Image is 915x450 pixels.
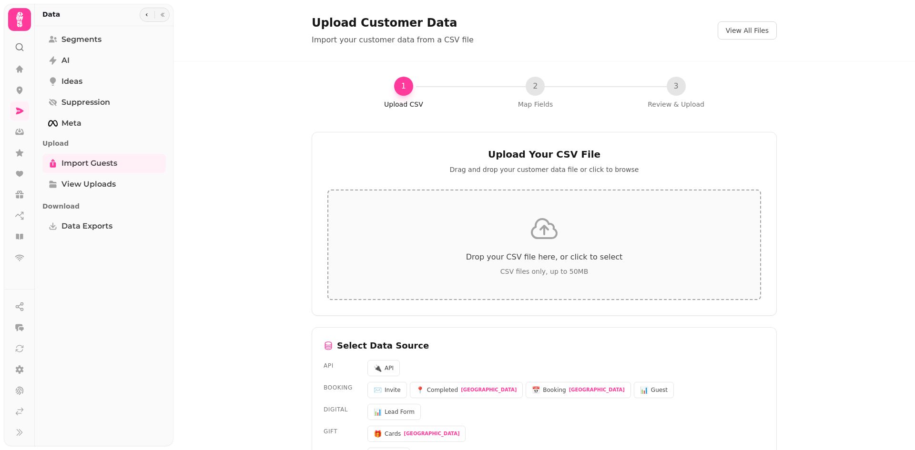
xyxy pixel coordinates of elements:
[416,385,424,395] span: 📍
[718,21,777,40] button: View All Files
[42,10,60,19] h2: Data
[367,404,421,420] button: 📊Lead Form
[410,382,523,398] button: 📍Completed[GEOGRAPHIC_DATA]
[42,198,166,215] p: Download
[385,386,401,394] span: Invite
[427,386,458,394] span: Completed
[42,114,166,133] a: Meta
[42,30,166,49] a: Segments
[648,100,704,109] p: Review & Upload
[35,26,173,446] nav: Tabs
[61,76,82,87] span: Ideas
[634,382,674,398] button: 📊Guest
[324,404,362,413] h4: digital
[404,430,459,438] span: [GEOGRAPHIC_DATA]
[518,100,553,109] p: Map Fields
[327,148,761,161] h2: Upload Your CSV File
[367,360,400,376] button: 🔌API
[42,154,166,173] a: Import Guests
[61,158,117,169] span: Import Guests
[42,175,166,194] a: View Uploads
[324,360,362,370] h4: api
[324,426,362,435] h4: gift
[526,382,631,398] button: 📅Booking[GEOGRAPHIC_DATA]
[374,407,382,417] span: 📊
[384,77,704,109] nav: Progress
[532,385,540,395] span: 📅
[533,80,538,92] span: 2
[374,385,382,395] span: ✉️
[324,382,362,391] h4: booking
[61,118,81,129] span: Meta
[461,386,517,394] span: [GEOGRAPHIC_DATA]
[42,51,166,70] a: AI
[42,72,166,91] a: Ideas
[385,408,415,416] span: Lead Form
[312,15,474,30] h1: Upload Customer Data
[367,426,466,442] button: 🎁Cards[GEOGRAPHIC_DATA]
[367,382,407,398] button: ✉️Invite
[385,430,401,438] span: Cards
[42,135,166,152] p: Upload
[61,97,110,108] span: Suppression
[640,385,648,395] span: 📊
[374,429,382,439] span: 🎁
[312,34,474,46] p: Import your customer data from a CSV file
[651,386,668,394] span: Guest
[569,386,625,394] span: [GEOGRAPHIC_DATA]
[385,364,394,372] span: API
[337,339,429,352] h3: Select Data Source
[61,220,112,232] span: Data Exports
[61,55,70,66] span: AI
[384,100,423,109] p: Upload CSV
[351,267,737,276] p: CSV files only, up to 50MB
[351,251,737,263] p: Drop your CSV file here, or click to select
[374,363,382,373] span: 🔌
[673,80,678,92] span: 3
[401,80,406,92] span: 1
[42,93,166,112] a: Suppression
[42,217,166,236] a: Data Exports
[61,179,116,190] span: View Uploads
[327,165,761,174] p: Drag and drop your customer data file or click to browse
[543,386,566,394] span: Booking
[61,34,102,45] span: Segments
